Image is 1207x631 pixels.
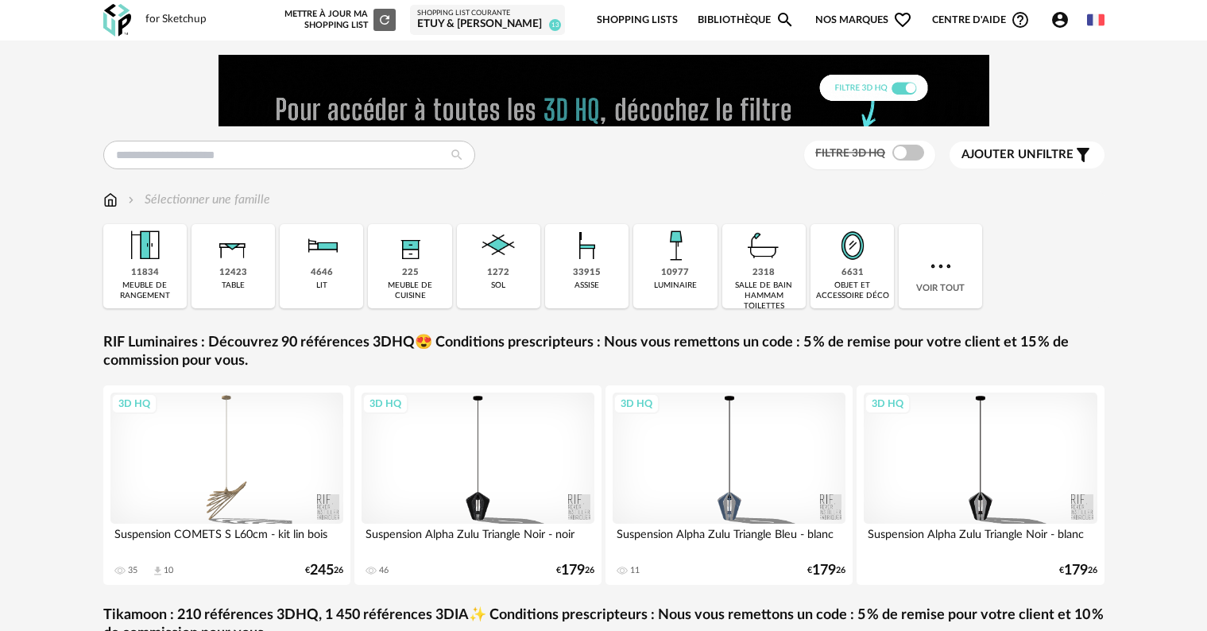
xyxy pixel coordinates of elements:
div: € 26 [556,565,594,576]
span: Filter icon [1074,145,1093,165]
img: OXP [103,4,131,37]
div: 4646 [311,267,333,279]
span: 179 [1064,565,1088,576]
span: 13 [549,19,561,31]
img: Literie.png [300,224,343,267]
div: Etuy & [PERSON_NAME] [417,17,558,32]
a: 3D HQ Suspension COMETS S L60cm - kit lin bois 35 Download icon 10 €24526 [103,385,351,585]
div: 10 [164,565,173,576]
div: table [222,281,245,291]
span: Nos marques [815,2,912,39]
img: Sol.png [477,224,520,267]
div: 33915 [573,267,601,279]
div: salle de bain hammam toilettes [727,281,801,312]
div: 3D HQ [362,393,408,414]
div: Shopping List courante [417,9,558,18]
span: Magnify icon [776,10,795,29]
div: 11 [630,565,640,576]
span: Refresh icon [377,15,392,24]
div: 3D HQ [865,393,911,414]
span: Download icon [152,565,164,577]
span: Ajouter un [961,149,1036,161]
div: 11834 [131,267,159,279]
div: € 26 [1059,565,1097,576]
img: Rangement.png [389,224,431,267]
div: € 26 [807,565,845,576]
div: 3D HQ [111,393,157,414]
div: for Sketchup [145,13,207,27]
a: BibliothèqueMagnify icon [698,2,795,39]
div: Voir tout [899,224,982,308]
div: 1272 [487,267,509,279]
div: Suspension Alpha Zulu Triangle Noir - noir [362,524,595,556]
div: Suspension COMETS S L60cm - kit lin bois [110,524,344,556]
div: 12423 [219,267,247,279]
button: Ajouter unfiltre Filter icon [950,141,1104,168]
div: 35 [128,565,137,576]
img: Salle%20de%20bain.png [742,224,785,267]
div: objet et accessoire déco [815,281,889,301]
div: 225 [402,267,419,279]
a: 3D HQ Suspension Alpha Zulu Triangle Noir - noir 46 €17926 [354,385,602,585]
span: Filtre 3D HQ [815,148,885,159]
div: Suspension Alpha Zulu Triangle Bleu - blanc [613,524,846,556]
div: 2318 [752,267,775,279]
span: Help Circle Outline icon [1011,10,1030,29]
div: 3D HQ [613,393,660,414]
span: 179 [561,565,585,576]
div: meuble de rangement [108,281,182,301]
a: 3D HQ Suspension Alpha Zulu Triangle Bleu - blanc 11 €17926 [605,385,853,585]
img: more.7b13dc1.svg [927,252,955,281]
img: Luminaire.png [654,224,697,267]
a: 3D HQ Suspension Alpha Zulu Triangle Noir - blanc €17926 [857,385,1104,585]
span: Account Circle icon [1050,10,1070,29]
div: € 26 [305,565,343,576]
div: meuble de cuisine [373,281,447,301]
span: 245 [310,565,334,576]
img: FILTRE%20HQ%20NEW_V1%20(4).gif [219,55,989,126]
a: Shopping List courante Etuy & [PERSON_NAME] 13 [417,9,558,32]
div: assise [574,281,599,291]
div: 10977 [661,267,689,279]
span: 179 [812,565,836,576]
span: filtre [961,147,1074,163]
div: 6631 [841,267,864,279]
a: Shopping Lists [597,2,678,39]
img: Table.png [211,224,254,267]
div: lit [316,281,327,291]
div: 46 [379,565,389,576]
img: Meuble%20de%20rangement.png [123,224,166,267]
div: Mettre à jour ma Shopping List [281,9,396,31]
span: Heart Outline icon [893,10,912,29]
div: luminaire [654,281,697,291]
img: svg+xml;base64,PHN2ZyB3aWR0aD0iMTYiIGhlaWdodD0iMTYiIHZpZXdCb3g9IjAgMCAxNiAxNiIgZmlsbD0ibm9uZSIgeG... [125,191,137,209]
div: Sélectionner une famille [125,191,270,209]
a: RIF Luminaires : Découvrez 90 références 3DHQ😍 Conditions prescripteurs : Nous vous remettons un ... [103,334,1104,371]
img: fr [1087,11,1104,29]
img: svg+xml;base64,PHN2ZyB3aWR0aD0iMTYiIGhlaWdodD0iMTciIHZpZXdCb3g9IjAgMCAxNiAxNyIgZmlsbD0ibm9uZSIgeG... [103,191,118,209]
img: Assise.png [566,224,609,267]
div: sol [491,281,505,291]
div: Suspension Alpha Zulu Triangle Noir - blanc [864,524,1097,556]
img: Miroir.png [831,224,874,267]
span: Centre d'aideHelp Circle Outline icon [932,10,1030,29]
span: Account Circle icon [1050,10,1077,29]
